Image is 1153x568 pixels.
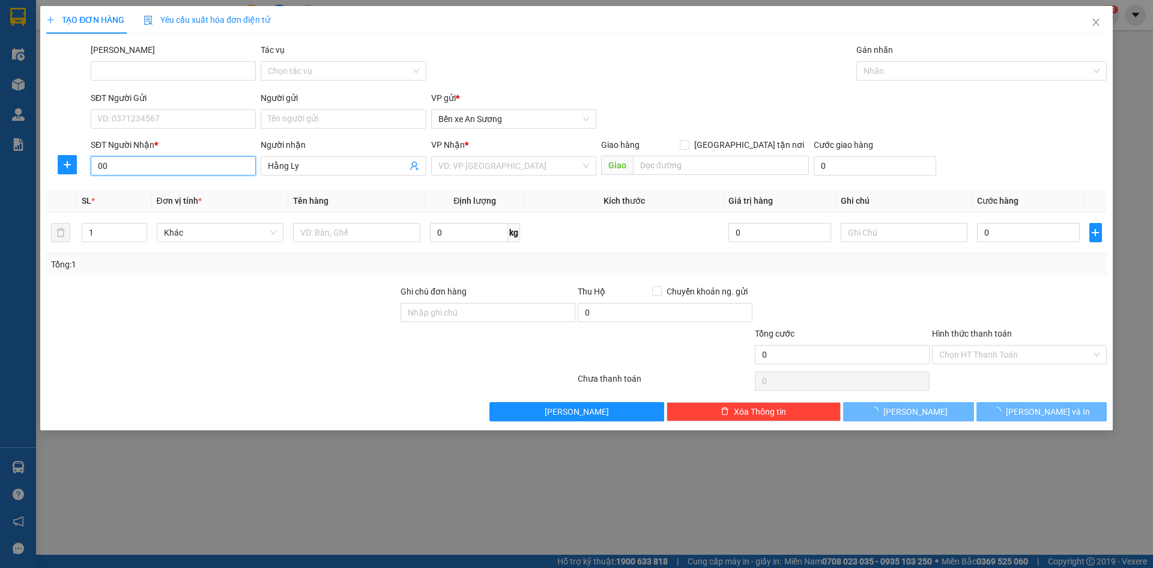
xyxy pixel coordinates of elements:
[261,45,285,55] label: Tác vụ
[977,196,1018,206] span: Cước hàng
[453,196,496,206] span: Định lượng
[545,405,609,418] span: [PERSON_NAME]
[1089,223,1102,242] button: plus
[932,329,1012,338] label: Hình thức thanh toán
[755,329,794,338] span: Tổng cước
[58,160,76,169] span: plus
[67,50,163,64] text: BXAS1210250001
[91,91,256,105] div: SĐT Người Gửi
[667,402,841,421] button: deleteXóa Thông tin
[721,407,729,417] span: delete
[1006,405,1090,418] span: [PERSON_NAME] và In
[489,402,664,421] button: [PERSON_NAME]
[91,138,256,151] div: SĐT Người Nhận
[9,70,104,96] div: Gửi: Bến xe An Sương
[734,405,786,418] span: Xóa Thông tin
[1079,6,1113,40] button: Close
[870,407,883,415] span: loading
[843,402,973,421] button: [PERSON_NAME]
[58,155,77,174] button: plus
[91,61,256,81] input: Mã ĐH
[1091,17,1101,27] span: close
[91,45,155,55] label: Mã ĐH
[814,140,873,150] label: Cước giao hàng
[633,156,809,175] input: Dọc đường
[144,16,153,25] img: icon
[293,223,420,242] input: VD: Bàn, Ghế
[293,196,328,206] span: Tên hàng
[508,223,520,242] span: kg
[261,91,426,105] div: Người gửi
[431,140,465,150] span: VP Nhận
[51,223,70,242] button: delete
[410,161,419,171] span: user-add
[728,223,831,242] input: 0
[883,405,948,418] span: [PERSON_NAME]
[46,15,124,25] span: TẠO ĐƠN HÀNG
[856,45,893,55] label: Gán nhãn
[401,303,575,322] input: Ghi chú đơn hàng
[401,287,467,296] label: Ghi chú đơn hàng
[110,70,220,96] div: Nhận: Văn phòng [GEOGRAPHIC_DATA]
[601,140,640,150] span: Giao hàng
[46,16,55,24] span: plus
[438,110,589,128] span: Bến xe An Sương
[836,189,973,213] th: Ghi chú
[728,196,773,206] span: Giá trị hàng
[814,156,936,176] input: Cước giao hàng
[976,402,1107,421] button: [PERSON_NAME] và In
[1090,228,1101,237] span: plus
[164,224,277,242] span: Khác
[82,196,91,206] span: SL
[604,196,645,206] span: Kích thước
[261,138,426,151] div: Người nhận
[993,407,1006,415] span: loading
[157,196,202,206] span: Đơn vị tính
[431,91,596,105] div: VP gửi
[576,372,754,393] div: Chưa thanh toán
[662,285,752,298] span: Chuyển khoản ng. gửi
[841,223,968,242] input: Ghi Chú
[578,287,605,296] span: Thu Hộ
[144,15,270,25] span: Yêu cầu xuất hóa đơn điện tử
[601,156,633,175] span: Giao
[689,138,809,151] span: [GEOGRAPHIC_DATA] tận nơi
[51,258,445,271] div: Tổng: 1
